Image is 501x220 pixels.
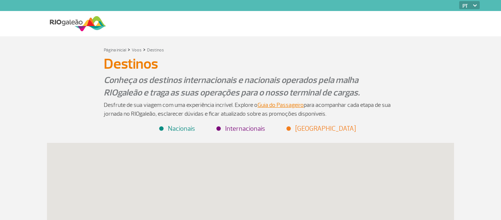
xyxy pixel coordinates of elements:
li: Internacionais [217,124,265,134]
a: Página inicial [104,47,126,53]
a: Voos [132,47,142,53]
a: Guia do Passageiro [257,101,304,109]
a: Destinos [147,47,164,53]
p: Conheça os destinos internacionais e nacionais operados pela malha RIOgaleão e traga as suas oper... [104,74,397,99]
h1: Destinos [104,58,397,70]
li: Nacionais [160,124,195,134]
a: > [143,45,146,54]
p: Desfrute de sua viagem com uma experiência incrível. Explore o para acompanhar cada etapa de sua ... [104,101,397,118]
li: [GEOGRAPHIC_DATA] [287,124,356,134]
a: > [128,45,130,54]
